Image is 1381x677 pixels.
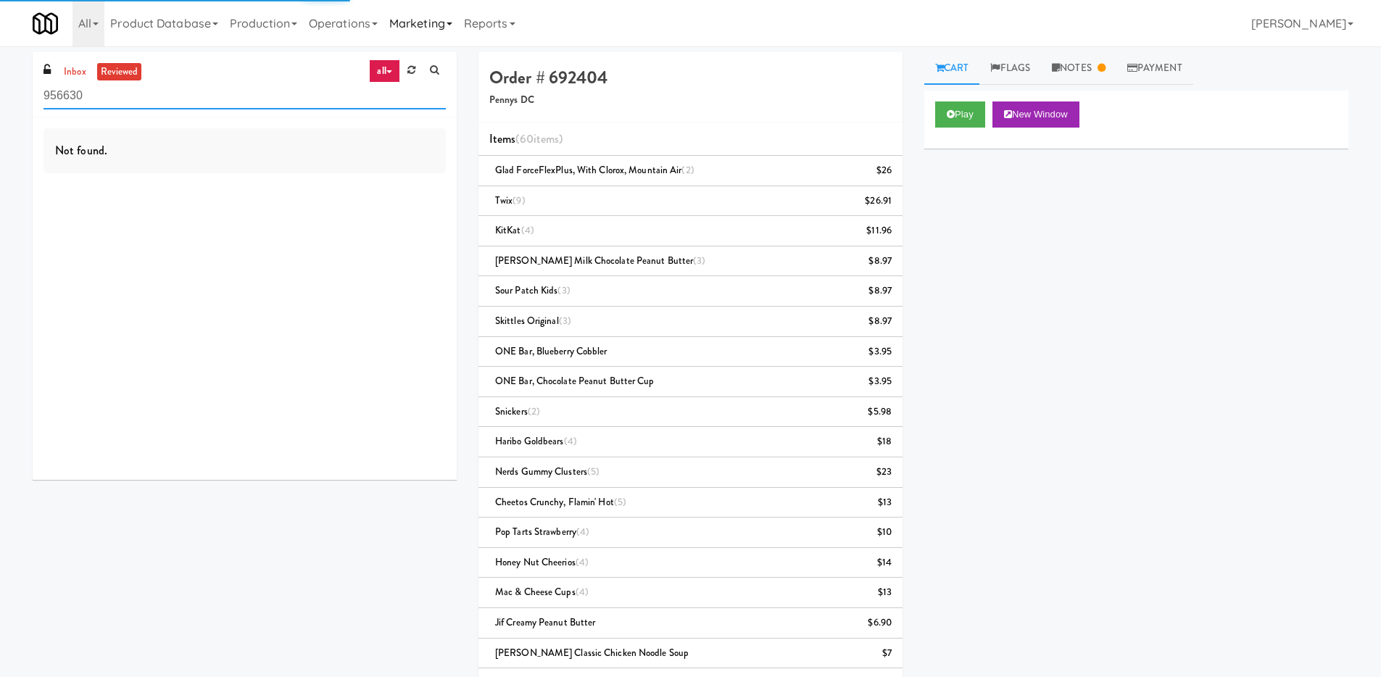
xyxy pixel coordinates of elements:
[495,194,526,207] span: Twix
[868,312,892,331] div: $8.97
[495,434,577,448] span: Haribo Goldbears
[495,223,534,237] span: KitKat
[495,344,607,358] span: ONE Bar, Blueberry Cobbler
[60,63,90,81] a: inbox
[495,254,706,267] span: [PERSON_NAME] Milk Chocolate Peanut Butter
[576,525,589,539] span: (4)
[876,463,892,481] div: $23
[681,163,694,177] span: (2)
[495,585,589,599] span: Mac & Cheese Cups
[97,63,142,81] a: reviewed
[513,194,525,207] span: (9)
[587,465,600,478] span: (5)
[495,404,540,418] span: Snickers
[559,314,571,328] span: (3)
[877,523,892,541] div: $10
[868,282,892,300] div: $8.97
[55,142,107,159] span: Not found.
[495,374,655,388] span: ONE Bar, Chocolate Peanut Butter Cup
[43,83,446,109] input: Search vision orders
[489,130,563,147] span: Items
[1041,52,1116,85] a: Notes
[576,585,589,599] span: (4)
[495,314,571,328] span: Skittles Original
[868,373,892,391] div: $3.95
[877,554,892,572] div: $14
[1116,52,1193,85] a: Payment
[495,495,626,509] span: Cheetos Crunchy, Flamin' Hot
[489,68,892,87] h4: Order # 692404
[495,555,589,569] span: Honey Nut Cheerios
[614,495,626,509] span: (5)
[877,433,892,451] div: $18
[868,403,892,421] div: $5.98
[515,130,563,147] span: (60 )
[868,343,892,361] div: $3.95
[935,101,985,128] button: Play
[495,525,589,539] span: Pop Tarts Strawberry
[564,434,577,448] span: (4)
[495,163,694,177] span: Glad ForceFlexPlus, with Clorox, Mountain Air
[495,283,571,297] span: Sour Patch Kids
[495,465,600,478] span: Nerds Gummy Clusters
[878,583,892,602] div: $13
[878,494,892,512] div: $13
[369,59,399,83] a: all
[489,95,892,106] h5: Pennys DC
[521,223,534,237] span: (4)
[866,222,892,240] div: $11.96
[534,130,560,147] ng-pluralize: items
[528,404,540,418] span: (2)
[557,283,570,297] span: (3)
[868,252,892,270] div: $8.97
[992,101,1079,128] button: New Window
[865,192,892,210] div: $26.91
[495,646,689,660] span: [PERSON_NAME] Classic Chicken Noodle Soup
[882,644,892,663] div: $7
[979,52,1041,85] a: Flags
[924,52,980,85] a: Cart
[576,555,589,569] span: (4)
[495,615,595,629] span: Jif Creamy Peanut Butter
[868,614,892,632] div: $6.90
[876,162,892,180] div: $26
[33,11,58,36] img: Micromart
[693,254,705,267] span: (3)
